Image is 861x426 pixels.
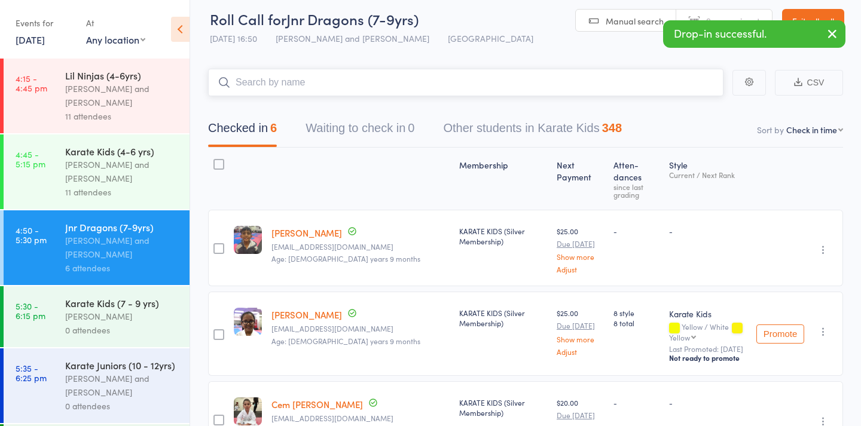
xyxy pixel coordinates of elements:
div: 0 attendees [65,399,179,413]
time: 4:45 - 5:15 pm [16,149,45,168]
button: CSV [775,70,843,96]
button: Checked in6 [208,115,277,147]
div: Karate Kids (4-6 yrs) [65,145,179,158]
div: KARATE KIDS (Silver Membership) [459,397,548,418]
a: Show more [557,253,604,260]
div: Jnr Dragons (7-9yrs) [65,220,179,234]
small: Last Promoted: [DATE] [669,345,747,353]
div: Style [664,153,752,204]
span: Age: [DEMOGRAPHIC_DATA] years 9 months [271,253,420,263]
div: Current / Next Rank [669,171,747,179]
a: Adjust [557,265,604,273]
div: [PERSON_NAME] and [PERSON_NAME] [65,372,179,399]
div: Check in time [786,124,837,136]
small: ozlemgoray@gmail.com [271,414,450,422]
span: [PERSON_NAME] and [PERSON_NAME] [276,32,429,44]
div: $25.00 [557,308,604,355]
div: Events for [16,13,74,33]
span: Scanner input [706,15,760,27]
div: since last grading [613,183,660,198]
div: Karate Kids [669,308,747,320]
img: image1748839331.png [234,308,262,336]
span: Jnr Dragons (7-9yrs) [286,9,419,29]
a: [DATE] [16,33,45,46]
a: 4:15 -4:45 pmLil Ninjas (4-6yrs)[PERSON_NAME] and [PERSON_NAME]11 attendees [4,59,190,133]
div: [PERSON_NAME] [65,309,179,323]
button: Promote [756,324,804,344]
input: Search by name [208,69,723,96]
div: At [86,13,145,33]
span: 8 total [613,318,660,328]
div: KARATE KIDS (Silver Membership) [459,308,548,328]
time: 5:30 - 6:15 pm [16,301,45,320]
small: Due [DATE] [557,321,604,330]
div: Karate Juniors (10 - 12yrs) [65,358,179,372]
div: 6 attendees [65,261,179,275]
span: 8 style [613,308,660,318]
div: [PERSON_NAME] and [PERSON_NAME] [65,82,179,109]
div: Lil Ninjas (4-6yrs) [65,69,179,82]
time: 4:50 - 5:30 pm [16,225,47,244]
a: Exit roll call [782,9,844,33]
small: Sushmapanta87@gmail.com [271,324,450,333]
div: $25.00 [557,226,604,273]
div: Membership [454,153,552,204]
div: KARATE KIDS (Silver Membership) [459,226,548,246]
div: Any location [86,33,145,46]
a: Adjust [557,348,604,355]
small: Due [DATE] [557,411,604,419]
span: Age: [DEMOGRAPHIC_DATA] years 9 months [271,336,420,346]
div: [PERSON_NAME] and [PERSON_NAME] [65,158,179,185]
div: Not ready to promote [669,353,747,363]
a: 5:35 -6:25 pmKarate Juniors (10 - 12yrs)[PERSON_NAME] and [PERSON_NAME]0 attendees [4,348,190,423]
div: 0 attendees [65,323,179,337]
span: [DATE] 16:50 [210,32,257,44]
div: 6 [270,121,277,134]
div: Next Payment [552,153,609,204]
small: Due [DATE] [557,240,604,248]
button: Other students in Karate Kids348 [443,115,622,147]
div: - [613,397,660,407]
div: 11 attendees [65,185,179,199]
div: Atten­dances [609,153,665,204]
a: 4:50 -5:30 pmJnr Dragons (7-9yrs)[PERSON_NAME] and [PERSON_NAME]6 attendees [4,210,190,285]
span: Manual search [606,15,664,27]
span: [GEOGRAPHIC_DATA] [448,32,533,44]
a: 4:45 -5:15 pmKarate Kids (4-6 yrs)[PERSON_NAME] and [PERSON_NAME]11 attendees [4,134,190,209]
div: [PERSON_NAME] and [PERSON_NAME] [65,234,179,261]
div: 348 [602,121,622,134]
div: - [613,226,660,236]
div: Drop-in successful. [663,20,845,48]
time: 4:15 - 4:45 pm [16,73,47,93]
a: Cem [PERSON_NAME] [271,398,363,410]
img: image1753777244.png [234,226,262,254]
button: Waiting to check in0 [306,115,414,147]
img: image1753949367.png [234,397,262,425]
a: 5:30 -6:15 pmKarate Kids (7 - 9 yrs)[PERSON_NAME]0 attendees [4,286,190,347]
div: Karate Kids (7 - 9 yrs) [65,296,179,309]
div: - [669,226,747,236]
span: Roll Call for [210,9,286,29]
small: anilprasadghimire@gmail.com [271,243,450,251]
div: 11 attendees [65,109,179,123]
div: - [669,397,747,407]
time: 5:35 - 6:25 pm [16,363,47,382]
div: Yellow / White [669,323,747,341]
a: [PERSON_NAME] [271,308,342,321]
div: 0 [408,121,414,134]
label: Sort by [757,124,784,136]
div: Yellow [669,333,690,341]
a: Show more [557,335,604,343]
a: [PERSON_NAME] [271,226,342,239]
